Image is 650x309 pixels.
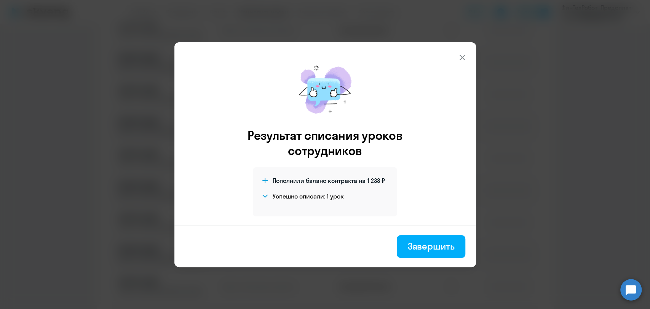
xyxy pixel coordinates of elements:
[407,240,454,252] div: Завершить
[291,58,359,122] img: mirage-message.png
[273,192,344,200] h4: Успешно списали: 1 урок
[273,176,366,185] span: Пополнили баланс контракта на
[367,176,385,185] span: 1 238 ₽
[237,128,413,158] h3: Результат списания уроков сотрудников
[397,235,465,258] button: Завершить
